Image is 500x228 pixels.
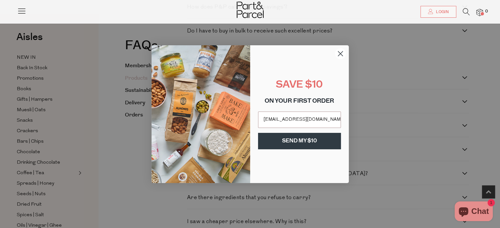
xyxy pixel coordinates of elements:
span: 0 [484,9,489,14]
span: ON YOUR FIRST ORDER [265,98,334,104]
a: 0 [476,9,483,16]
button: SEND MY $10 [258,133,341,149]
span: Login [434,9,449,15]
img: 8150f546-27cf-4737-854f-2b4f1cdd6266.png [152,45,250,183]
a: Login [420,6,456,18]
span: SAVE $10 [276,80,323,90]
button: Close dialog [335,48,346,59]
input: Email [258,112,341,128]
img: Part&Parcel [237,2,264,18]
inbox-online-store-chat: Shopify online store chat [453,201,495,223]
